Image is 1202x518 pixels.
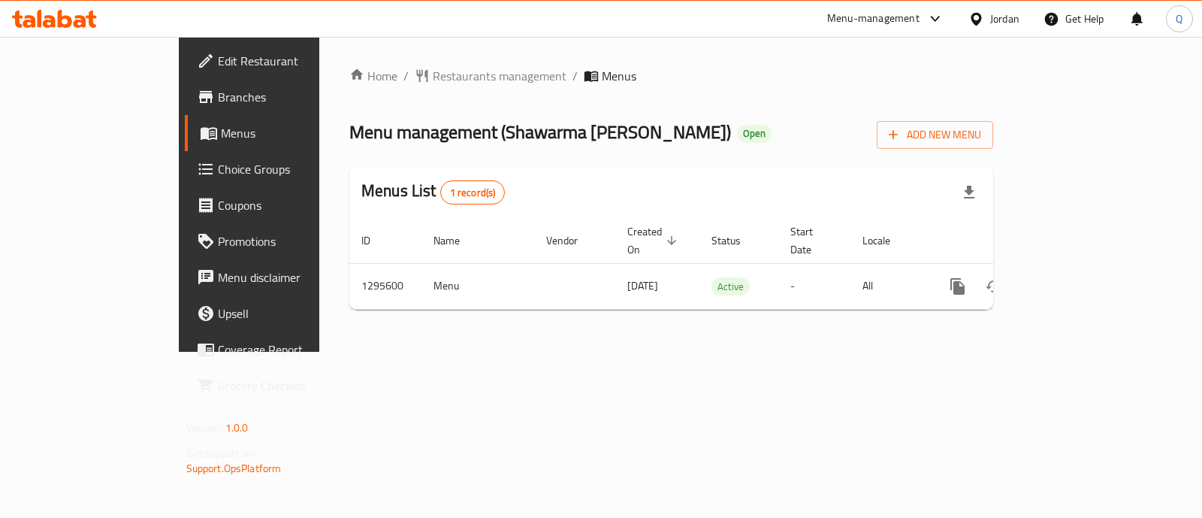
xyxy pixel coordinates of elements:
[441,186,505,200] span: 1 record(s)
[218,304,367,323] span: Upsell
[218,232,367,250] span: Promotions
[218,377,367,395] span: Grocery Checklist
[421,263,534,309] td: Menu
[218,160,367,178] span: Choice Groups
[1176,11,1182,27] span: Q
[221,124,367,142] span: Menus
[185,368,379,404] a: Grocery Checklist
[572,67,578,85] li: /
[218,268,367,286] span: Menu disclaimer
[711,277,750,295] div: Active
[627,223,681,259] span: Created On
[862,232,910,250] span: Locale
[349,67,993,85] nav: breadcrumb
[218,52,367,70] span: Edit Restaurant
[415,67,566,85] a: Restaurants management
[185,259,379,295] a: Menu disclaimer
[186,418,223,438] span: Version:
[602,67,636,85] span: Menus
[185,187,379,223] a: Coupons
[225,418,249,438] span: 1.0.0
[185,43,379,79] a: Edit Restaurant
[790,223,832,259] span: Start Date
[778,263,850,309] td: -
[827,10,920,28] div: Menu-management
[185,295,379,332] a: Upsell
[361,232,390,250] span: ID
[186,459,282,478] a: Support.OpsPlatform
[889,126,981,144] span: Add New Menu
[711,278,750,295] span: Active
[850,263,928,309] td: All
[349,115,731,149] span: Menu management ( Shawarma [PERSON_NAME] )
[440,180,506,204] div: Total records count
[185,332,379,368] a: Coverage Report
[218,341,367,359] span: Coverage Report
[990,11,1019,27] div: Jordan
[185,79,379,115] a: Branches
[349,263,421,309] td: 1295600
[186,444,255,463] span: Get support on:
[976,268,1012,304] button: Change Status
[349,218,1096,310] table: enhanced table
[737,125,772,143] div: Open
[185,223,379,259] a: Promotions
[627,276,658,295] span: [DATE]
[737,127,772,140] span: Open
[185,115,379,151] a: Menus
[711,232,760,250] span: Status
[218,196,367,214] span: Coupons
[877,121,993,149] button: Add New Menu
[546,232,597,250] span: Vendor
[951,174,987,211] div: Export file
[433,67,566,85] span: Restaurants management
[403,67,409,85] li: /
[940,268,976,304] button: more
[433,232,479,250] span: Name
[185,151,379,187] a: Choice Groups
[361,180,505,204] h2: Menus List
[218,88,367,106] span: Branches
[928,218,1096,264] th: Actions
